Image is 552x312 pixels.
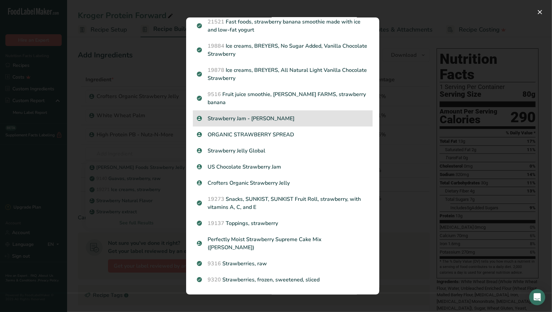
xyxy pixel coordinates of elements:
span: 19137 [208,220,224,227]
span: 19884 [208,42,224,50]
span: 21521 [208,18,224,26]
p: Ice creams, BREYERS, No Sugar Added, Vanilla Chocolate Strawberry [197,42,369,58]
p: Strawberries, raw [197,260,369,268]
p: Strawberry Jam - [PERSON_NAME] [197,115,369,123]
p: US Chocolate Strawberry Jam [197,163,369,171]
p: Snacks, SUNKIST, SUNKIST Fruit Roll, strawberry, with vitamins A, C, and E [197,195,369,211]
span: 9516 [208,91,221,98]
p: Fast foods, strawberry banana smoothie made with ice and low-fat yogurt [197,18,369,34]
div: Open Intercom Messenger [529,289,545,305]
p: Perfectly Moist Strawberry Supreme Cake Mix ([PERSON_NAME]) [197,235,369,252]
p: Ice creams, BREYERS, All Natural Light Vanilla Chocolate Strawberry [197,66,369,82]
p: Crofters Organic Strawberry Jelly [197,179,369,187]
p: ORGANIC STRAWBERRY SPREAD [197,131,369,139]
p: Toppings, strawberry [197,219,369,227]
p: Strawberries, frozen, sweetened, sliced [197,276,369,284]
span: 19273 [208,195,224,203]
p: Strawberry Jelly Global [197,147,369,155]
span: 9320 [208,276,221,283]
p: Fruit juice smoothie, [PERSON_NAME] FARMS, strawberry banana [197,90,369,106]
span: 9316 [208,260,221,267]
span: 19878 [208,66,224,74]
